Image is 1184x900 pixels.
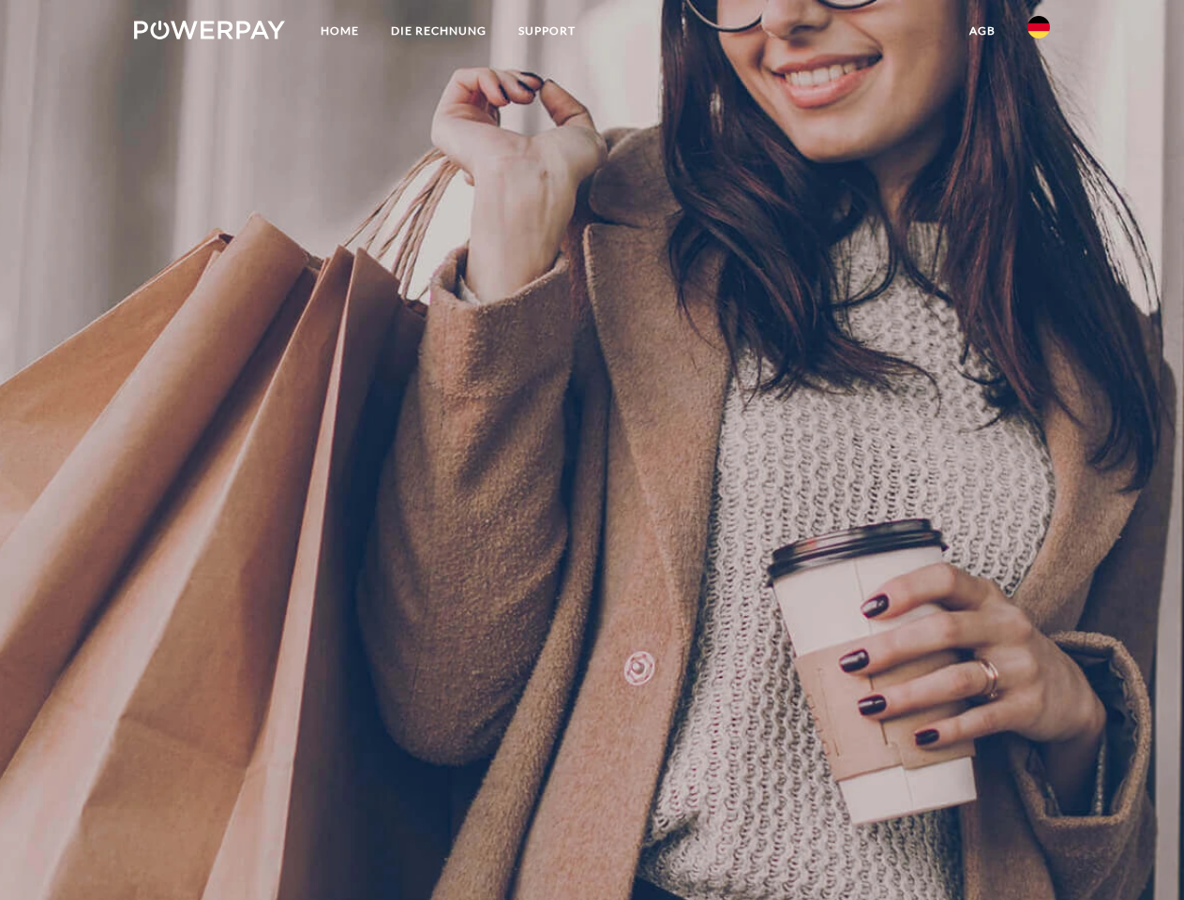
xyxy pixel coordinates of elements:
[375,14,502,48] a: DIE RECHNUNG
[1027,16,1050,38] img: de
[953,14,1012,48] a: agb
[502,14,592,48] a: SUPPORT
[305,14,375,48] a: Home
[134,21,285,39] img: logo-powerpay-white.svg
